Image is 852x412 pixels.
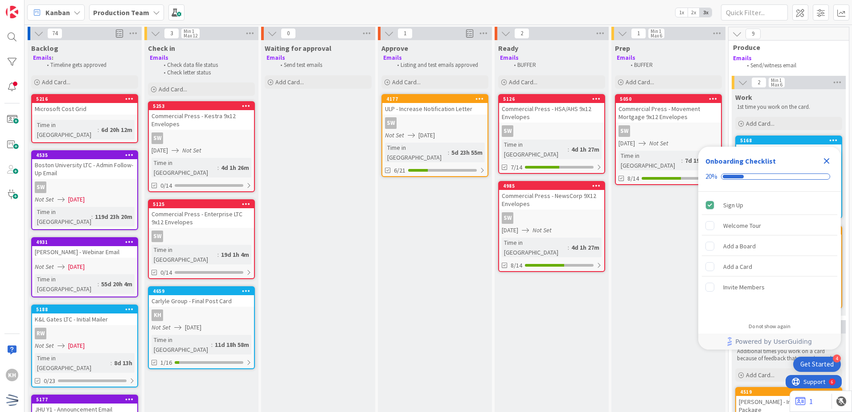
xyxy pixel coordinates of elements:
[112,358,135,368] div: 8d 13h
[160,268,172,277] span: 0/14
[68,262,85,272] span: [DATE]
[723,261,752,272] div: Add a Card
[18,1,40,12] span: Support
[111,358,112,368] span: :
[626,78,654,86] span: Add Card...
[737,103,840,111] p: 1st time you work on the card.
[266,54,285,62] strong: Emails
[35,328,46,339] div: RW
[705,173,717,181] div: 20%
[385,117,397,129] div: SW
[152,231,163,242] div: SW
[36,152,137,158] div: 4535
[42,78,70,86] span: Add Card...
[651,29,661,33] div: Min 1
[93,212,135,222] div: 119d 23h 20m
[152,245,217,264] div: Time in [GEOGRAPHIC_DATA]
[745,29,761,39] span: 9
[742,62,839,69] li: Send/witness email
[32,313,137,325] div: K&L Gates LTC - Initial Mailer
[383,54,402,62] strong: Emails
[771,82,782,87] div: Max 6
[499,95,604,103] div: 5126
[721,4,788,21] input: Quick Filter...
[149,200,254,228] div: 5125Commercial Press - Enterprise LTC 9x12 Envelopes
[499,103,604,123] div: Commercial Press - HSA/AHS 9x12 Envelopes
[32,95,137,115] div: 5216Microsoft Cost Grid
[217,163,219,173] span: :
[736,388,841,396] div: 4519
[153,288,254,294] div: 4659
[32,238,137,246] div: 4931
[45,4,48,11] div: 6
[35,274,98,294] div: Time in [GEOGRAPHIC_DATA]
[149,110,254,130] div: Commercial Press - Kestra 9x12 Envelopes
[499,212,604,224] div: SW
[532,226,552,234] i: Not Set
[149,132,254,144] div: SW
[502,125,513,137] div: SW
[381,44,408,53] span: Approve
[152,158,217,177] div: Time in [GEOGRAPHIC_DATA]
[502,212,513,224] div: SW
[149,208,254,228] div: Commercial Press - Enterprise LTC 9x12 Envelopes
[705,156,776,166] div: Onboarding Checklist
[219,250,251,260] div: 19d 1h 4m
[6,394,18,406] img: avatar
[511,261,522,270] span: 8/14
[385,131,404,139] i: Not Set
[281,28,296,39] span: 0
[683,156,718,165] div: 7d 19h 26m
[733,54,752,62] strong: Emails
[275,62,370,69] li: Send test emails
[702,236,837,256] div: Add a Board is incomplete.
[736,136,841,156] div: 5168K&L Gates LTC - Initial Mailer
[32,181,137,193] div: SW
[800,360,834,369] div: Get Started
[723,200,743,210] div: Sign Up
[616,103,721,123] div: Commercial Press - Movement Mortgage 9x12 Envelopes
[616,125,721,137] div: SW
[98,125,99,135] span: :
[392,78,421,86] span: Add Card...
[35,120,98,140] div: Time in [GEOGRAPHIC_DATA]
[502,238,568,257] div: Time in [GEOGRAPHIC_DATA]
[32,238,137,258] div: 4931[PERSON_NAME] - Webinar Email
[185,323,201,332] span: [DATE]
[511,163,522,172] span: 7/14
[149,309,254,321] div: KH
[723,241,756,251] div: Add a Board
[217,250,219,260] span: :
[819,154,834,168] div: Close Checklist
[681,156,683,165] span: :
[68,341,85,350] span: [DATE]
[152,323,171,331] i: Not Set
[149,102,254,110] div: 5253
[502,226,518,235] span: [DATE]
[749,323,791,330] div: Do not show again
[703,334,836,350] a: Powered by UserGuiding
[265,44,332,53] span: Waiting for approval
[619,125,630,137] div: SW
[793,357,841,372] div: Open Get Started checklist, remaining modules: 4
[702,216,837,235] div: Welcome Tour is incomplete.
[184,33,197,38] div: Max 12
[32,95,137,103] div: 5216
[619,151,681,170] div: Time in [GEOGRAPHIC_DATA]
[514,28,529,39] span: 2
[160,181,172,190] span: 0/14
[499,182,604,190] div: 4985
[32,103,137,115] div: Microsoft Cost Grid
[702,277,837,297] div: Invite Members is incomplete.
[740,389,841,395] div: 4519
[149,102,254,130] div: 5253Commercial Press - Kestra 9x12 Envelopes
[36,396,137,403] div: 5177
[36,239,137,245] div: 4931
[737,348,840,363] p: Additional times you work on a card because of feedback that caused rework.
[91,212,93,222] span: :
[751,77,766,88] span: 2
[449,148,485,157] div: 5d 23h 55m
[568,144,569,154] span: :
[705,173,834,181] div: Checklist progress: 20%
[385,143,448,162] div: Time in [GEOGRAPHIC_DATA]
